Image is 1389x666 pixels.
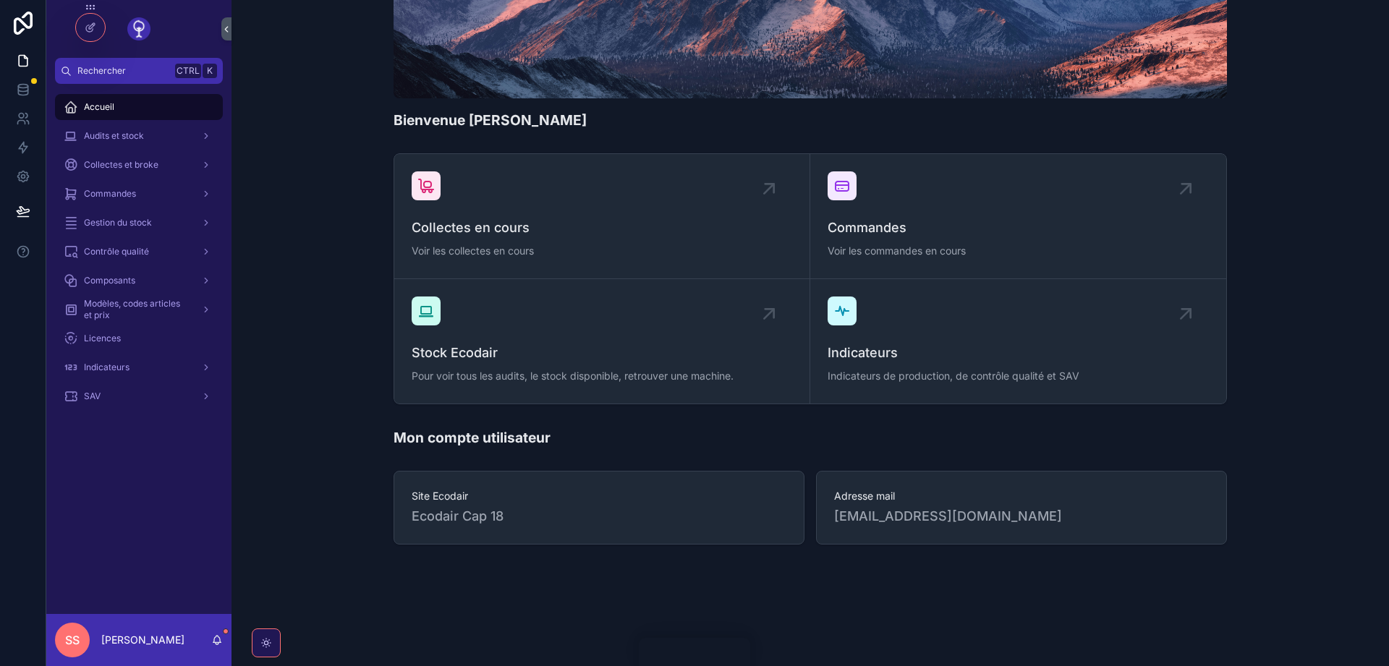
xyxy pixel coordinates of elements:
h1: Bienvenue [PERSON_NAME] [394,110,587,130]
span: Indicateurs [84,362,129,373]
span: Site Ecodair [412,489,786,503]
a: Contrôle qualité [55,239,223,265]
span: Licences [84,333,121,344]
span: Pour voir tous les audits, le stock disponible, retrouver une machine. [412,369,792,383]
span: SS [65,631,80,649]
span: Ecodair Cap 18 [412,506,504,526]
a: Stock EcodairPour voir tous les audits, le stock disponible, retrouver une machine. [394,279,810,404]
img: App logo [127,17,150,40]
h1: Mon compte utilisateur [394,427,551,448]
a: Collectes en coursVoir les collectes en cours [394,154,810,279]
span: Audits et stock [84,130,144,142]
a: Gestion du stock [55,210,223,236]
button: RechercherCtrlK [55,58,223,84]
p: [PERSON_NAME] [101,633,184,647]
span: Commandes [84,188,136,200]
a: SAV [55,383,223,409]
span: Voir les collectes en cours [412,244,792,258]
span: Ctrl [175,64,201,78]
div: scrollable content [46,84,231,428]
span: K [204,65,216,77]
span: Collectes et broke [84,159,158,171]
a: Audits et stock [55,123,223,149]
span: Modèles, codes articles et prix [84,298,190,321]
span: Voir les commandes en cours [828,244,1209,258]
a: Accueil [55,94,223,120]
span: [EMAIL_ADDRESS][DOMAIN_NAME] [834,506,1209,526]
span: Commandes [828,218,1209,238]
span: Adresse mail [834,489,1209,503]
span: Collectes en cours [412,218,792,238]
span: Stock Ecodair [412,343,792,363]
a: Composants [55,268,223,294]
span: Indicateurs de production, de contrôle qualité et SAV [828,369,1209,383]
a: Collectes et broke [55,152,223,178]
a: Modèles, codes articles et prix [55,296,223,323]
a: IndicateursIndicateurs de production, de contrôle qualité et SAV [810,279,1226,404]
span: Composants [84,275,135,286]
span: SAV [84,390,101,402]
span: Contrôle qualité [84,246,149,257]
span: Indicateurs [828,343,1209,363]
span: Accueil [84,101,114,113]
a: Licences [55,325,223,351]
a: Indicateurs [55,354,223,380]
a: CommandesVoir les commandes en cours [810,154,1226,279]
span: Rechercher [77,65,169,77]
a: Commandes [55,181,223,207]
span: Gestion du stock [84,217,152,229]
